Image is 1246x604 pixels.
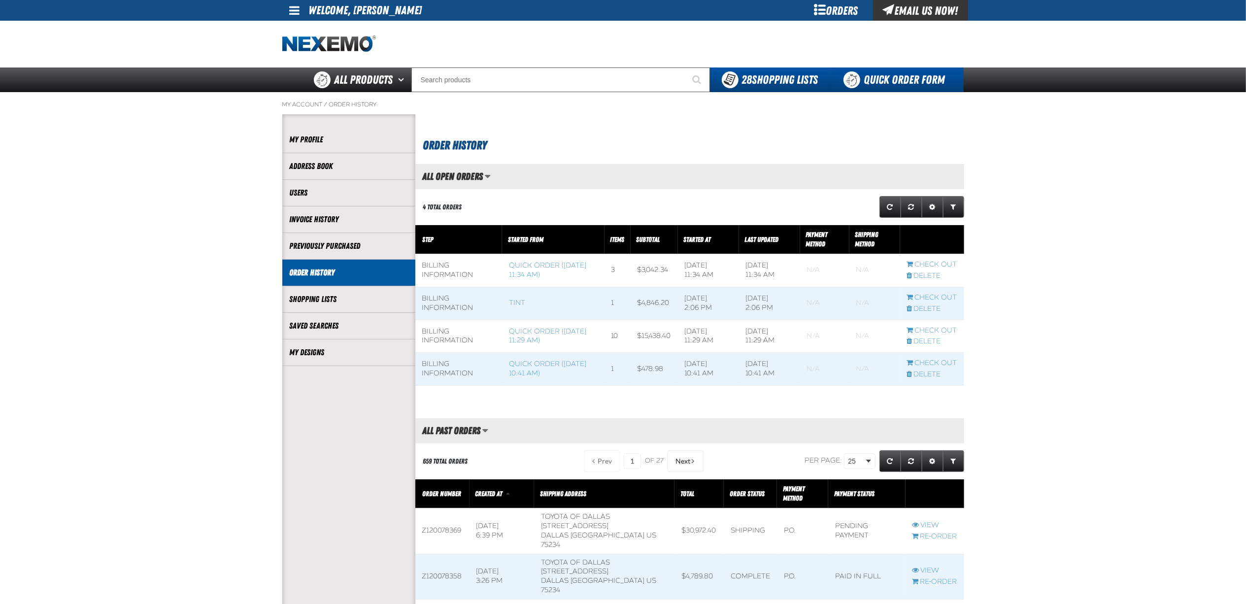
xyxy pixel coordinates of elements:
span: / [324,101,328,108]
td: [DATE] 3:26 PM [470,554,534,600]
div: Billing Information [422,360,495,378]
td: Z120078358 [415,554,470,600]
a: Reset grid action [901,450,922,472]
a: Delete checkout started from TINT [907,304,957,314]
span: [STREET_ADDRESS] [541,567,608,575]
bdo: 75234 [541,540,560,549]
a: Quick Order ([DATE] 11:34 AM) [509,261,586,279]
a: Invoice History [290,214,408,225]
span: Per page: [805,457,842,465]
span: DALLAS [541,576,569,585]
td: Paid in full [828,554,905,600]
td: $15,438.40 [631,320,678,353]
a: Continue checkout started from Quick Order (7/16/2025, 11:29 AM) [907,326,957,336]
td: Blank [849,287,900,320]
th: Row actions [900,225,964,254]
span: US [646,531,656,539]
strong: 28 [742,73,752,87]
div: Billing Information [422,327,495,346]
a: Shopping Lists [290,294,408,305]
span: Shipping Address [540,490,586,498]
a: Delete checkout started from Quick Order (7/16/2025, 11:29 AM) [907,337,957,346]
span: of 27 [645,457,664,466]
span: Shipping Method [855,231,878,248]
a: Order Status [730,490,765,498]
a: Quick Order ([DATE] 11:29 AM) [509,327,586,345]
a: Re-Order Z120078358 order [912,577,957,587]
span: Created At [475,490,503,498]
span: Payment Status [834,490,875,498]
a: Quick Order Form [830,67,964,92]
span: Payment Method [783,485,805,502]
span: Next Page [675,457,690,465]
span: Started From [508,235,543,243]
a: Order History [329,101,377,108]
a: Home [282,35,376,53]
a: Total [680,490,694,498]
button: Start Searching [685,67,710,92]
span: Step [423,235,434,243]
a: Continue checkout started from Quick Order (10/3/2024, 11:34 AM) [907,260,957,269]
a: Continue checkout started from Quick Order (7/30/2025, 10:41 AM) [907,359,957,368]
input: Current page number [624,453,641,469]
a: Previously Purchased [290,240,408,252]
td: [DATE] 11:34 AM [678,254,739,287]
a: Subtotal [637,235,660,243]
span: Toyota of Dallas [541,512,610,521]
td: $30,972.40 [674,508,724,554]
div: 659 Total Orders [423,457,468,466]
th: Row actions [906,479,964,508]
a: View Z120078358 order [912,566,957,575]
bdo: 75234 [541,586,560,594]
td: Shipping [724,508,777,554]
a: Reset grid action [901,196,922,218]
span: Shopping Lists [742,73,818,87]
td: Blank [800,353,849,386]
span: Order History [423,138,487,152]
td: Blank [800,320,849,353]
div: Billing Information [422,261,495,280]
a: Expand or Collapse Grid Settings [922,450,943,472]
td: [DATE] 10:41 AM [678,353,739,386]
td: $3,042.34 [631,254,678,287]
td: Blank [849,320,900,353]
a: Refresh grid action [879,450,901,472]
button: Manage grid views. Current view is All Past Orders [482,422,489,439]
a: Re-Order Z120078369 order [912,532,957,541]
a: Expand or Collapse Grid Filters [943,450,964,472]
td: [DATE] 11:34 AM [739,254,800,287]
a: Continue checkout started from TINT [907,293,957,302]
td: 3 [605,254,631,287]
a: Created At [475,490,504,498]
td: P.O. [777,508,828,554]
td: Blank [800,254,849,287]
td: [DATE] 2:06 PM [678,287,739,320]
a: Delete checkout started from Quick Order (10/3/2024, 11:34 AM) [907,271,957,281]
td: Z120078369 [415,508,470,554]
h2: All Past Orders [415,425,481,436]
span: 25 [848,456,864,467]
div: 4 Total Orders [423,202,462,212]
td: 1 [605,287,631,320]
td: $478.98 [631,353,678,386]
a: Started At [684,235,711,243]
a: Order Number [423,490,462,498]
a: Address Book [290,161,408,172]
a: Order History [290,267,408,278]
td: [DATE] 10:41 AM [739,353,800,386]
td: Blank [800,287,849,320]
a: My Account [282,101,323,108]
span: [GEOGRAPHIC_DATA] [571,531,644,539]
a: Last Updated [745,235,779,243]
div: Billing Information [422,294,495,313]
a: Delete checkout started from Quick Order (7/30/2025, 10:41 AM) [907,370,957,379]
a: Payment Method [806,231,828,248]
button: You have 28 Shopping Lists. Open to view details [710,67,830,92]
a: My Designs [290,347,408,358]
img: Nexemo logo [282,35,376,53]
td: 10 [605,320,631,353]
